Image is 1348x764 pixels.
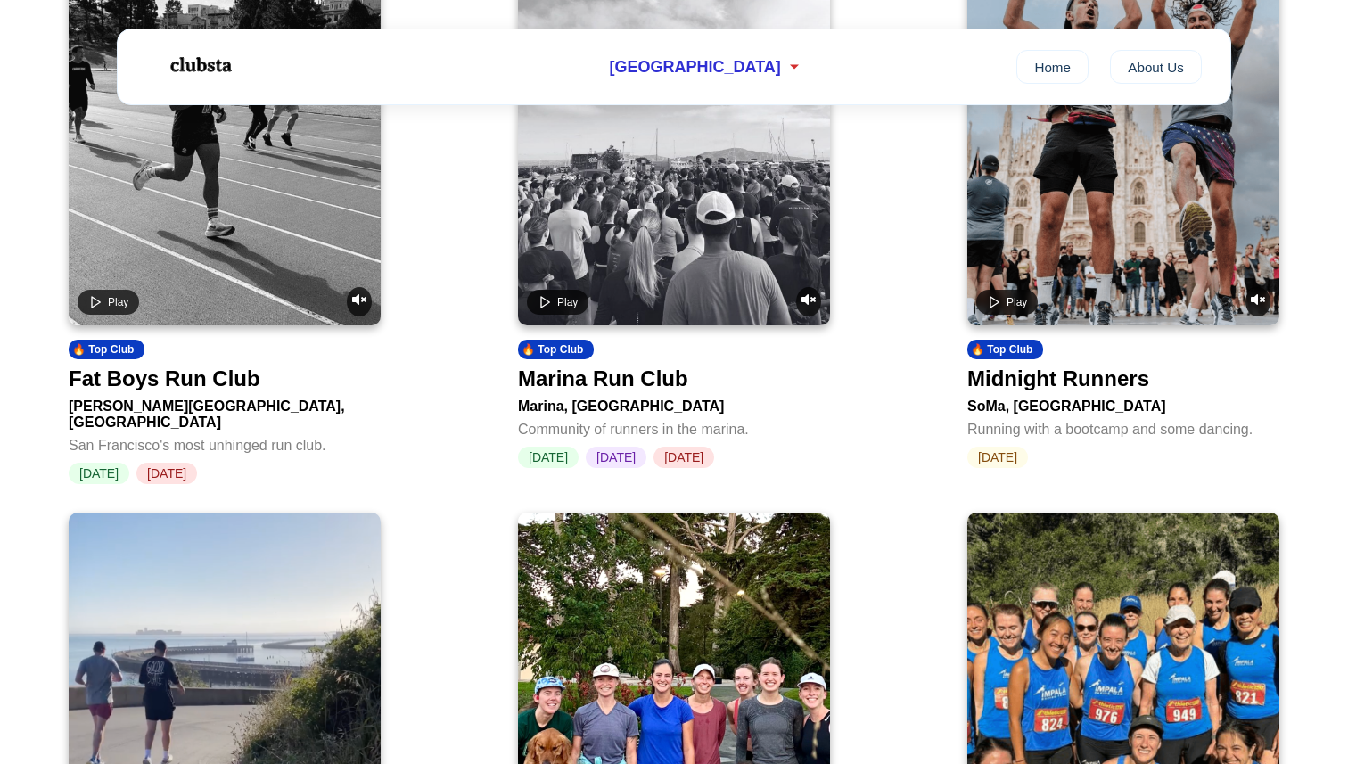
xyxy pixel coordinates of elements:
div: Marina, [GEOGRAPHIC_DATA] [518,391,830,415]
div: Marina Run Club [518,366,688,391]
button: Play video [527,290,588,315]
img: Logo [146,43,253,87]
div: Community of runners in the marina. [518,415,830,438]
a: Home [1016,50,1089,84]
div: SoMa, [GEOGRAPHIC_DATA] [967,391,1279,415]
span: [DATE] [586,447,646,468]
button: Play video [78,290,139,315]
div: 🔥 Top Club [69,340,144,359]
span: Play [557,296,578,308]
button: Play video [976,290,1038,315]
div: [PERSON_NAME][GEOGRAPHIC_DATA], [GEOGRAPHIC_DATA] [69,391,381,431]
span: Play [108,296,128,308]
div: Fat Boys Run Club [69,366,260,391]
span: [DATE] [653,447,714,468]
span: [DATE] [518,447,579,468]
div: Midnight Runners [967,366,1149,391]
div: 🔥 Top Club [967,340,1043,359]
span: Play [1007,296,1027,308]
button: Unmute video [347,287,372,316]
span: [DATE] [136,463,197,484]
span: [DATE] [69,463,129,484]
div: San Francisco's most unhinged run club. [69,431,381,454]
span: [GEOGRAPHIC_DATA] [609,58,780,77]
button: Unmute video [796,287,821,316]
div: Running with a bootcamp and some dancing. [967,415,1279,438]
a: About Us [1110,50,1202,84]
span: [DATE] [967,447,1028,468]
div: 🔥 Top Club [518,340,594,359]
button: Unmute video [1245,287,1270,316]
